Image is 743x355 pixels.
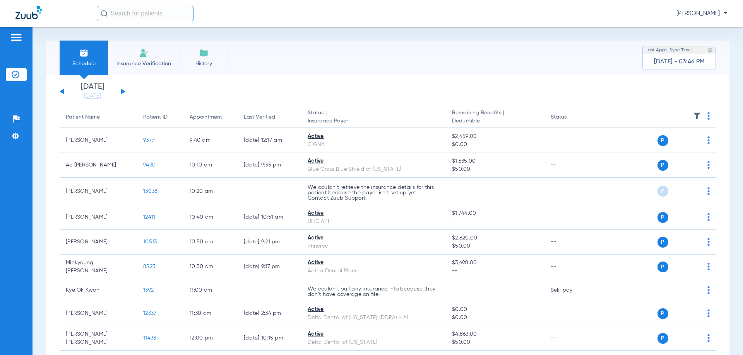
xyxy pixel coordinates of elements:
[308,259,440,267] div: Active
[308,185,440,201] p: We couldn’t retrieve the insurance details for this patient because the payer isn’t set up yet. C...
[185,60,222,68] span: History
[190,113,222,121] div: Appointment
[66,113,100,121] div: Patient Name
[238,178,301,205] td: --
[452,259,538,267] span: $3,690.00
[452,330,538,338] span: $4,863.00
[69,92,116,100] a: [DATE]
[238,326,301,351] td: [DATE] 10:15 PM
[60,255,137,279] td: Minkyoung [PERSON_NAME]
[114,60,174,68] span: Insurance Verification
[15,6,42,19] img: Zuub Logo
[143,239,157,245] span: 10513
[10,33,22,42] img: hamburger-icon
[544,178,597,205] td: --
[238,205,301,230] td: [DATE] 10:51 AM
[65,60,102,68] span: Schedule
[244,113,295,121] div: Last Verified
[657,333,668,344] span: P
[707,238,710,246] img: group-dot-blue.svg
[308,217,440,226] div: UHC API
[143,287,154,293] span: 1392
[190,113,231,121] div: Appointment
[308,141,440,149] div: CIGNA
[60,279,137,301] td: Kye Ok Kwon
[452,267,538,275] span: --
[69,83,116,100] li: [DATE]
[66,113,131,121] div: Patient Name
[143,214,155,220] span: 12411
[707,112,710,120] img: group-dot-blue.svg
[101,10,108,17] img: Search Icon
[704,318,743,355] iframe: Chat Widget
[183,279,238,301] td: 11:00 AM
[308,314,440,322] div: Delta Dental of [US_STATE] (DDPA) - AI
[452,132,538,141] span: $2,459.00
[143,138,154,143] span: 9377
[308,209,440,217] div: Active
[238,279,301,301] td: --
[544,301,597,326] td: --
[60,301,137,326] td: [PERSON_NAME]
[238,153,301,178] td: [DATE] 9:35 PM
[60,205,137,230] td: [PERSON_NAME]
[308,117,440,125] span: Insurance Payer
[544,153,597,178] td: --
[544,128,597,153] td: --
[308,165,440,173] div: Blue Cross Blue Shield of [US_STATE]
[657,237,668,248] span: P
[657,262,668,272] span: P
[452,189,458,194] span: --
[452,338,538,347] span: $50.00
[308,242,440,250] div: Principal
[60,326,137,351] td: [PERSON_NAME] [PERSON_NAME]
[707,161,710,169] img: group-dot-blue.svg
[452,314,538,322] span: $0.00
[244,113,275,121] div: Last Verified
[143,264,155,269] span: 8523
[238,128,301,153] td: [DATE] 12:17 AM
[657,135,668,146] span: P
[238,301,301,326] td: [DATE] 2:34 PM
[544,230,597,255] td: --
[452,242,538,250] span: $50.00
[60,230,137,255] td: [PERSON_NAME]
[452,141,538,149] span: $0.00
[452,306,538,314] span: $0.00
[452,209,538,217] span: $1,744.00
[143,335,156,341] span: 11438
[308,306,440,314] div: Active
[238,255,301,279] td: [DATE] 9:17 PM
[238,230,301,255] td: [DATE] 9:21 PM
[707,263,710,270] img: group-dot-blue.svg
[657,186,668,197] span: P
[308,338,440,347] div: Delta Dental of [US_STATE]
[308,132,440,141] div: Active
[183,128,238,153] td: 9:40 AM
[79,48,89,58] img: Schedule
[693,112,701,120] img: filter.svg
[452,287,458,293] span: --
[452,165,538,173] span: $50.00
[183,326,238,351] td: 12:00 PM
[301,107,446,128] th: Status |
[707,309,710,317] img: group-dot-blue.svg
[654,58,705,66] span: [DATE] - 03:46 PM
[143,311,156,316] span: 12337
[544,205,597,230] td: --
[452,157,538,165] span: $1,635.00
[60,128,137,153] td: [PERSON_NAME]
[707,187,710,195] img: group-dot-blue.svg
[446,107,544,128] th: Remaining Benefits |
[143,113,168,121] div: Patient ID
[544,255,597,279] td: --
[657,308,668,319] span: P
[183,205,238,230] td: 10:40 AM
[183,153,238,178] td: 10:10 AM
[308,330,440,338] div: Active
[707,136,710,144] img: group-dot-blue.svg
[183,178,238,205] td: 10:20 AM
[645,46,692,54] span: Last Appt. Sync Time:
[676,10,728,17] span: [PERSON_NAME]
